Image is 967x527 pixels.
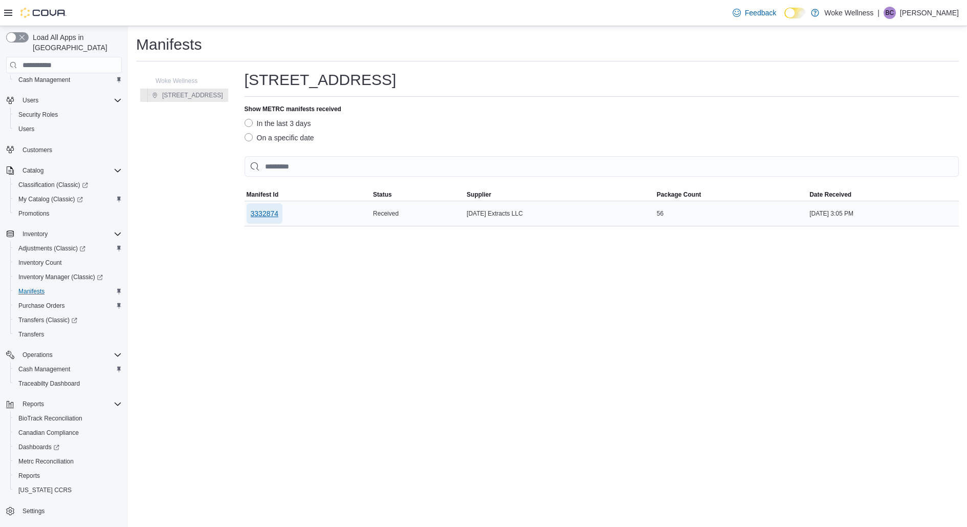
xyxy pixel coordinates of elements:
[14,123,122,135] span: Users
[18,287,45,296] span: Manifests
[10,469,126,483] button: Reports
[14,470,122,482] span: Reports
[14,207,54,220] a: Promotions
[18,349,122,361] span: Operations
[14,74,122,86] span: Cash Management
[2,348,126,362] button: Operations
[20,8,67,18] img: Cova
[18,228,122,240] span: Inventory
[14,412,122,425] span: BioTrack Reconciliation
[14,179,122,191] span: Classification (Classic)
[23,507,45,515] span: Settings
[886,7,894,19] span: BC
[23,146,52,154] span: Customers
[247,191,279,199] span: Manifest Id
[14,300,122,312] span: Purchase Orders
[18,349,57,361] button: Operations
[10,122,126,136] button: Users
[141,75,202,87] button: Woke Wellness
[14,314,81,326] a: Transfers (Classic)
[784,8,806,18] input: Dark Mode
[14,363,74,375] a: Cash Management
[18,504,122,517] span: Settings
[10,376,126,391] button: Traceabilty Dashboard
[745,8,776,18] span: Feedback
[18,365,70,373] span: Cash Management
[14,484,76,496] a: [US_STATE] CCRS
[14,123,38,135] a: Users
[245,156,959,177] input: This is a search bar. As you type, the results lower in the page will automatically filter.
[14,242,122,255] span: Adjustments (Classic)
[14,179,92,191] a: Classification (Classic)
[14,484,122,496] span: Washington CCRS
[23,400,44,408] span: Reports
[10,73,126,87] button: Cash Management
[2,93,126,108] button: Users
[14,427,122,439] span: Canadian Compliance
[18,457,74,466] span: Metrc Reconciliation
[657,209,664,218] span: 56
[14,441,122,453] span: Dashboards
[14,109,122,121] span: Security Roles
[2,142,126,157] button: Customers
[18,111,58,119] span: Security Roles
[18,443,59,451] span: Dashboards
[18,380,80,388] span: Traceabilty Dashboard
[10,192,126,206] a: My Catalog (Classic)
[245,117,311,130] label: In the last 3 days
[2,227,126,241] button: Inventory
[156,77,197,85] span: Woke Wellness
[23,166,43,175] span: Catalog
[18,94,42,107] button: Users
[23,96,38,104] span: Users
[14,109,62,121] a: Security Roles
[14,412,86,425] a: BioTrack Reconciliation
[10,362,126,376] button: Cash Management
[14,314,122,326] span: Transfers (Classic)
[14,193,87,205] a: My Catalog (Classic)
[467,209,523,218] span: [DATE] Extracts LLC
[14,257,122,269] span: Inventory Count
[14,285,49,298] a: Manifests
[14,455,122,468] span: Metrc Reconciliation
[14,328,122,341] span: Transfers
[807,207,959,220] div: [DATE] 3:05 PM
[10,206,126,221] button: Promotions
[14,441,63,453] a: Dashboards
[10,256,126,270] button: Inventory Count
[14,300,69,312] a: Purchase Orders
[10,178,126,192] a: Classification (Classic)
[18,486,72,494] span: [US_STATE] CCRS
[2,397,126,411] button: Reports
[14,427,83,439] a: Canadian Compliance
[148,89,227,101] button: [STREET_ADDRESS]
[18,414,82,423] span: BioTrack Reconciliation
[18,429,79,437] span: Canadian Compliance
[10,299,126,313] button: Purchase Orders
[18,244,85,252] span: Adjustments (Classic)
[18,398,48,410] button: Reports
[23,230,48,238] span: Inventory
[18,330,44,339] span: Transfers
[14,328,48,341] a: Transfers
[467,191,491,199] span: Supplier
[877,7,880,19] p: |
[29,32,122,53] span: Load All Apps in [GEOGRAPHIC_DATA]
[14,470,44,482] a: Reports
[136,34,202,55] h1: Manifests
[10,440,126,454] a: Dashboards
[14,377,84,390] a: Traceabilty Dashboard
[18,472,40,480] span: Reports
[245,132,314,144] label: On a specific date
[14,242,90,255] a: Adjustments (Classic)
[14,74,74,86] a: Cash Management
[18,143,122,156] span: Customers
[18,164,48,177] button: Catalog
[10,270,126,284] a: Inventory Manager (Classic)
[14,193,122,205] span: My Catalog (Classic)
[18,144,56,156] a: Customers
[18,76,70,84] span: Cash Management
[14,363,122,375] span: Cash Management
[14,257,66,269] a: Inventory Count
